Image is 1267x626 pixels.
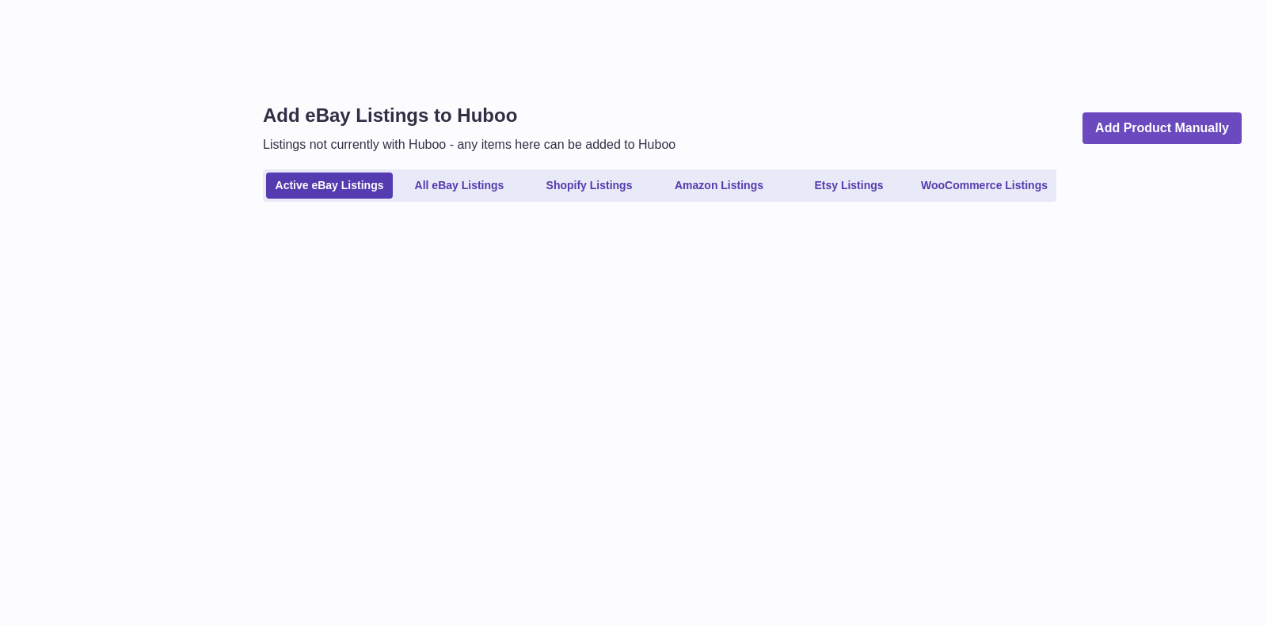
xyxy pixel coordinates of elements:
p: Listings not currently with Huboo - any items here can be added to Huboo [263,136,675,154]
a: Amazon Listings [656,173,782,199]
a: Add Product Manually [1082,112,1242,145]
a: Active eBay Listings [266,173,393,199]
a: WooCommerce Listings [915,173,1053,199]
a: All eBay Listings [396,173,523,199]
a: Shopify Listings [526,173,653,199]
a: Etsy Listings [786,173,912,199]
h1: Add eBay Listings to Huboo [263,103,675,128]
